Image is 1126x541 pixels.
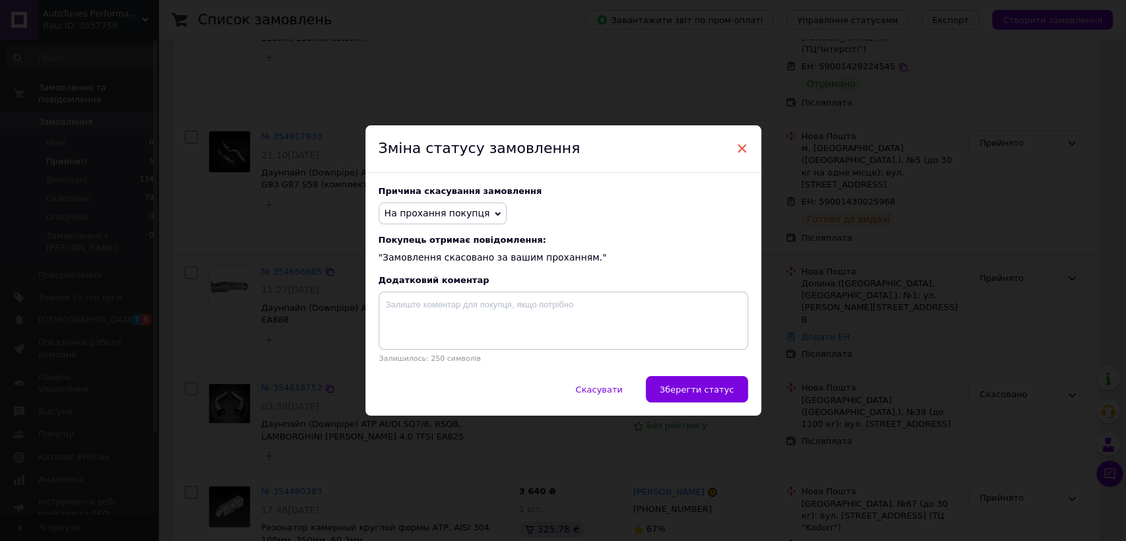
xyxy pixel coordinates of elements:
div: Додатковий коментар [379,275,748,285]
span: × [736,137,748,160]
button: Скасувати [561,376,636,402]
div: Причина скасування замовлення [379,186,748,196]
p: Залишилось: 250 символів [379,354,748,363]
div: Зміна статусу замовлення [365,125,761,173]
div: "Замовлення скасовано за вашим проханням." [379,235,748,265]
span: На прохання покупця [385,208,490,218]
span: Скасувати [575,385,622,395]
button: Зберегти статус [646,376,748,402]
span: Покупець отримає повідомлення: [379,235,748,245]
span: Зберегти статус [660,385,734,395]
